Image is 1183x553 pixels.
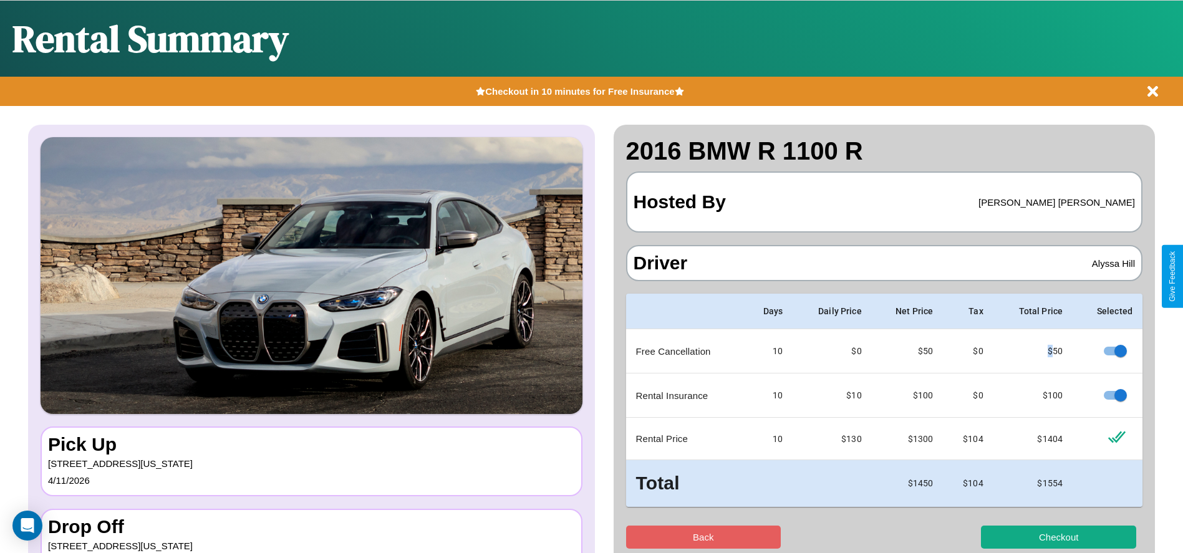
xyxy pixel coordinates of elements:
[634,252,688,274] h3: Driver
[743,294,793,329] th: Days
[872,373,944,418] td: $ 100
[636,343,734,360] p: Free Cancellation
[485,86,674,97] b: Checkout in 10 minutes for Free Insurance
[636,430,734,447] p: Rental Price
[1092,255,1135,272] p: Alyssa Hill
[626,526,781,549] button: Back
[993,373,1073,418] td: $ 100
[943,373,993,418] td: $0
[793,294,871,329] th: Daily Price
[978,194,1135,211] p: [PERSON_NAME] [PERSON_NAME]
[993,460,1073,507] td: $ 1554
[48,516,575,537] h3: Drop Off
[872,329,944,373] td: $ 50
[872,460,944,507] td: $ 1450
[993,294,1073,329] th: Total Price
[943,329,993,373] td: $0
[48,455,575,472] p: [STREET_ADDRESS][US_STATE]
[981,526,1136,549] button: Checkout
[943,294,993,329] th: Tax
[12,511,42,541] div: Open Intercom Messenger
[12,13,289,64] h1: Rental Summary
[993,329,1073,373] td: $ 50
[793,373,871,418] td: $10
[636,387,734,404] p: Rental Insurance
[743,373,793,418] td: 10
[872,294,944,329] th: Net Price
[993,418,1073,460] td: $ 1404
[943,460,993,507] td: $ 104
[636,470,734,497] h3: Total
[1073,294,1142,329] th: Selected
[872,418,944,460] td: $ 1300
[943,418,993,460] td: $ 104
[626,294,1143,507] table: simple table
[48,472,575,489] p: 4 / 11 / 2026
[743,329,793,373] td: 10
[626,137,1143,165] h2: 2016 BMW R 1100 R
[793,329,871,373] td: $0
[48,434,575,455] h3: Pick Up
[793,418,871,460] td: $ 130
[634,179,726,225] h3: Hosted By
[1168,251,1177,302] div: Give Feedback
[743,418,793,460] td: 10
